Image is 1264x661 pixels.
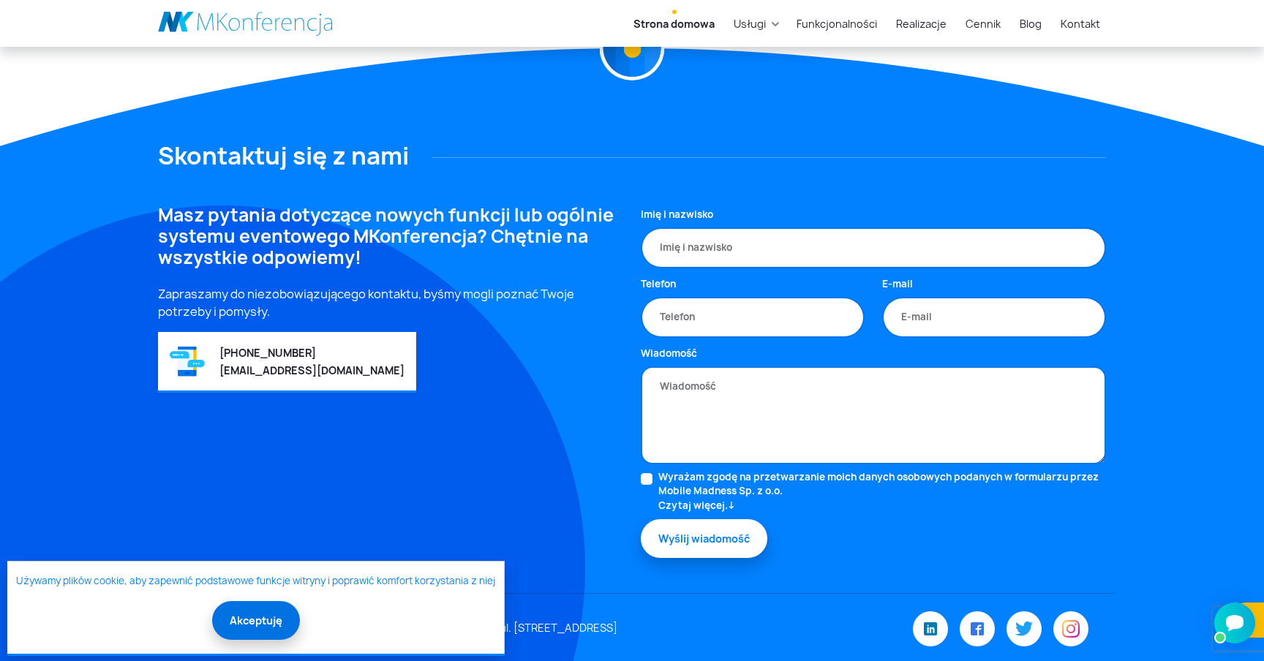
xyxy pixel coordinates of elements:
[1014,10,1047,37] a: Blog
[791,10,883,37] a: Funkcjonalności
[641,208,713,222] label: Imię i nazwisko
[882,277,913,292] label: E-mail
[628,10,721,37] a: Strona domowa
[158,205,623,268] h4: Masz pytania dotyczące nowych funkcji lub ogólnie systemu eventowego MKonferencja? Chętnie na wsz...
[170,345,205,378] img: Graficzny element strony
[728,10,772,37] a: Usługi
[890,10,952,37] a: Realizacje
[219,346,316,360] a: [PHONE_NUMBER]
[158,142,1106,170] h2: Skontaktuj się z nami
[212,601,300,640] button: Akceptuję
[658,499,1106,513] a: Czytaj więcej.
[658,470,1106,513] label: Wyrażam zgodę na przetwarzanie moich danych osobowych podanych w formularzu przez Mobile Madness ...
[1214,603,1255,643] iframe: Smartsupp widget button
[600,15,665,80] img: Graficzny element strony
[219,363,405,377] a: [EMAIL_ADDRESS][DOMAIN_NAME]
[641,297,865,338] input: Telefon
[882,297,1106,338] input: E-mail
[971,622,984,635] img: Facebook
[625,42,639,56] img: Graficzny element strony
[16,574,495,589] a: Używamy plików cookie, aby zapewnić podstawowe funkcje witryny i poprawić komfort korzystania z niej
[960,10,1007,37] a: Cennik
[641,347,697,361] label: Wiadomość
[1055,10,1106,37] a: Kontakt
[158,285,623,320] p: Zapraszamy do niezobowiązującego kontaktu, byśmy mogli poznać Twoje potrzeby i pomysły.
[641,227,1106,268] input: Imię i nazwisko
[641,277,676,292] label: Telefon
[1062,620,1080,638] img: Instagram
[1015,622,1033,636] img: Twitter
[641,519,767,558] button: Wyślij wiadomość
[924,622,937,635] img: LinkedIn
